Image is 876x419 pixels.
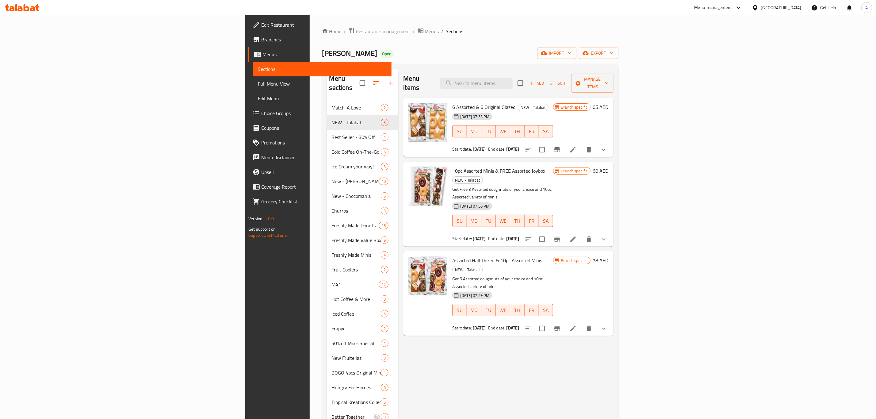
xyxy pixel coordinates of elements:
[452,176,483,184] div: NEW - Talabat
[440,78,513,89] input: search
[327,365,399,380] div: BOGO 4pcs Original Minis1
[453,266,483,273] span: NEW - Talabat
[452,125,467,137] button: SU
[408,167,447,206] img: 10pc Assorted Minis & FREE Assorted Joybox
[484,127,493,136] span: TU
[549,79,569,88] button: Sort
[261,198,387,205] span: Grocery Checklist
[467,215,481,227] button: MO
[525,125,539,137] button: FR
[600,325,607,332] svg: Show Choices
[536,322,549,335] span: Select to update
[332,325,381,332] div: Frappe
[261,168,387,176] span: Upsell
[518,104,549,111] div: NEW - Talabat
[458,114,492,120] span: [DATE] 07:53 PM
[484,217,493,225] span: TU
[322,27,618,35] nav: breadcrumb
[332,119,381,126] div: NEW - Talabat
[596,232,611,247] button: show more
[452,266,483,273] div: NEW - Talabat
[332,178,379,185] div: New - Harry Potter (House of Hogwarts)
[327,248,399,262] div: Freshly Made Minis4
[550,80,567,87] span: Sort
[258,80,387,87] span: Full Menu View
[332,236,381,244] span: Freshly Made Value Boxes
[541,217,551,225] span: SA
[582,232,596,247] button: delete
[579,48,618,59] button: export
[458,203,492,209] span: [DATE] 07:56 PM
[528,80,545,87] span: Add
[332,340,381,347] span: 50% off Minis Special
[596,321,611,336] button: show more
[381,267,388,273] span: 2
[327,115,399,130] div: NEW - Talabat3
[332,310,381,317] span: Iced Coffee
[381,193,388,199] span: 6
[381,251,388,259] div: items
[258,95,387,102] span: Edit Menu
[507,145,519,153] b: [DATE]
[498,217,508,225] span: WE
[413,28,415,35] li: /
[381,148,388,156] div: items
[327,292,399,306] div: Hot Coffee & More9
[369,76,384,90] span: Sort sections
[525,215,539,227] button: FR
[327,100,399,115] div: Match-A Love2
[452,166,545,175] span: 10pc Assorted Minis & FREE Assorted Joybox
[265,215,274,223] span: 1.0.0
[381,120,388,125] span: 3
[546,79,571,88] span: Sort items
[866,4,868,11] span: A
[381,340,388,346] span: 1
[481,304,496,316] button: TU
[248,194,392,209] a: Grocery Checklist
[527,217,537,225] span: FR
[381,369,388,376] div: items
[525,304,539,316] button: FR
[332,148,381,156] span: Cold Coffee On-The-Go
[481,215,496,227] button: TU
[469,217,479,225] span: MO
[327,351,399,365] div: New Fruitellas3
[381,326,388,332] span: 2
[403,74,433,92] h2: Menu items
[488,324,505,332] span: End date:
[584,49,614,57] span: export
[327,336,399,351] div: 50% off Minis Special1
[327,380,399,395] div: Hungry For Heroes6
[381,384,388,391] div: items
[596,142,611,157] button: show more
[332,207,381,214] span: Churros
[381,149,388,155] span: 6
[496,304,510,316] button: WE
[332,369,381,376] span: BOGO 4pcs Original Minis
[521,232,536,247] button: sort-choices
[513,217,522,225] span: TH
[261,124,387,132] span: Coupons
[469,306,479,315] span: MO
[327,189,399,203] div: New - Chocomania6
[327,277,399,292] div: M4112
[452,256,542,265] span: Assorted Half Dozen & 10pc Assorted Minis
[332,133,381,141] span: Best Seller - 30% Off
[332,384,381,391] span: Hungry For Heroes
[327,203,399,218] div: Churros3
[514,77,527,90] span: Select section
[527,127,537,136] span: FR
[550,232,564,247] button: Branch-specific-item
[327,306,399,321] div: Iced Coffee6
[498,127,508,136] span: WE
[379,223,388,229] span: 18
[248,47,392,62] a: Menus
[452,235,472,243] span: Start date:
[469,127,479,136] span: MO
[452,304,467,316] button: SU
